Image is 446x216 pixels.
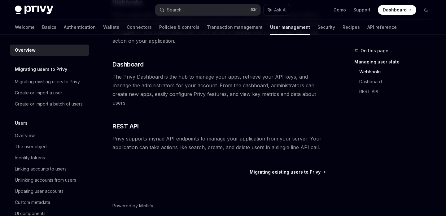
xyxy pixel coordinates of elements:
[250,169,321,175] span: Migrating existing users to Privy
[112,72,326,107] span: The Privy Dashboard is the hub to manage your apps, retrieve your API keys, and manage the admini...
[64,20,96,35] a: Authentication
[127,20,152,35] a: Connectors
[354,57,436,67] a: Managing user state
[15,143,48,150] div: The user object
[15,154,45,162] div: Identity tokens
[10,45,89,56] a: Overview
[10,130,89,141] a: Overview
[155,4,260,15] button: Search...⌘K
[112,134,326,152] span: Privy supports myriad API endpoints to manage your application from your server. Your application...
[378,5,416,15] a: Dashboard
[334,7,346,13] a: Demo
[270,20,310,35] a: User management
[15,176,76,184] div: Unlinking accounts from users
[383,7,407,13] span: Dashboard
[10,87,89,98] a: Create or import a user
[15,100,83,108] div: Create or import a batch of users
[15,20,35,35] a: Welcome
[15,78,80,85] div: Migrating existing users to Privy
[15,89,62,97] div: Create or import a user
[353,7,370,13] a: Support
[42,20,56,35] a: Basics
[359,77,436,87] a: Dashboard
[15,66,67,73] h5: Migrating users to Privy
[167,6,184,14] div: Search...
[359,87,436,97] a: REST API
[10,163,89,175] a: Linking accounts to users
[103,20,119,35] a: Wallets
[10,152,89,163] a: Identity tokens
[15,46,36,54] div: Overview
[250,7,257,12] span: ⌘ K
[10,141,89,152] a: The user object
[317,20,335,35] a: Security
[15,188,63,195] div: Updating user accounts
[15,6,53,14] img: dark logo
[15,165,67,173] div: Linking accounts to users
[343,20,360,35] a: Recipes
[15,199,50,206] div: Custom metadata
[15,132,35,139] div: Overview
[367,20,397,35] a: API reference
[10,98,89,110] a: Create or import a batch of users
[112,203,153,209] a: Powered by Mintlify
[10,175,89,186] a: Unlinking accounts from users
[421,5,431,15] button: Toggle dark mode
[250,169,325,175] a: Migrating existing users to Privy
[264,4,291,15] button: Ask AI
[10,186,89,197] a: Updating user accounts
[159,20,199,35] a: Policies & controls
[112,122,138,131] span: REST API
[274,7,286,13] span: Ask AI
[10,76,89,87] a: Migrating existing users to Privy
[10,197,89,208] a: Custom metadata
[207,20,263,35] a: Transaction management
[359,67,436,77] a: Webhooks
[361,47,388,54] span: On this page
[15,119,28,127] h5: Users
[112,60,144,69] span: Dashboard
